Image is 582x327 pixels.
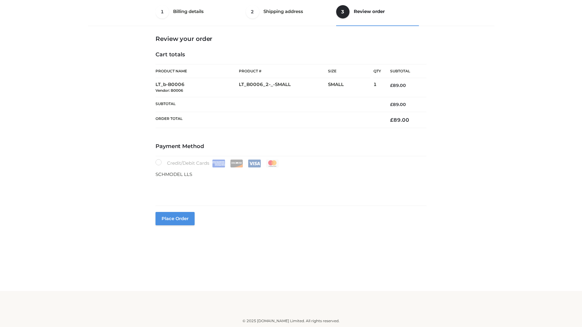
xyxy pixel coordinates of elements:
[156,88,183,93] small: Vendor: B0006
[390,83,393,88] span: £
[156,97,381,112] th: Subtotal
[156,64,239,78] th: Product Name
[390,102,393,107] span: £
[156,78,239,97] td: LT_b-B0006
[156,51,426,58] h4: Cart totals
[266,160,279,167] img: Mastercard
[90,318,492,324] div: © 2025 [DOMAIN_NAME] Limited. All rights reserved.
[156,112,381,128] th: Order Total
[154,177,425,199] iframe: Secure payment input frame
[328,78,373,97] td: SMALL
[390,117,393,123] span: £
[156,143,426,150] h4: Payment Method
[156,35,426,42] h3: Review your order
[156,159,279,167] label: Credit/Debit Cards
[212,160,225,167] img: Amex
[248,160,261,167] img: Visa
[390,102,406,107] bdi: 89.00
[156,170,426,178] p: SCHMODEL LLS
[230,160,243,167] img: Discover
[373,64,381,78] th: Qty
[381,64,426,78] th: Subtotal
[390,117,409,123] bdi: 89.00
[239,78,328,97] td: LT_B0006_2-_-SMALL
[156,212,195,225] button: Place order
[390,83,406,88] bdi: 89.00
[239,64,328,78] th: Product #
[328,64,370,78] th: Size
[373,78,381,97] td: 1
